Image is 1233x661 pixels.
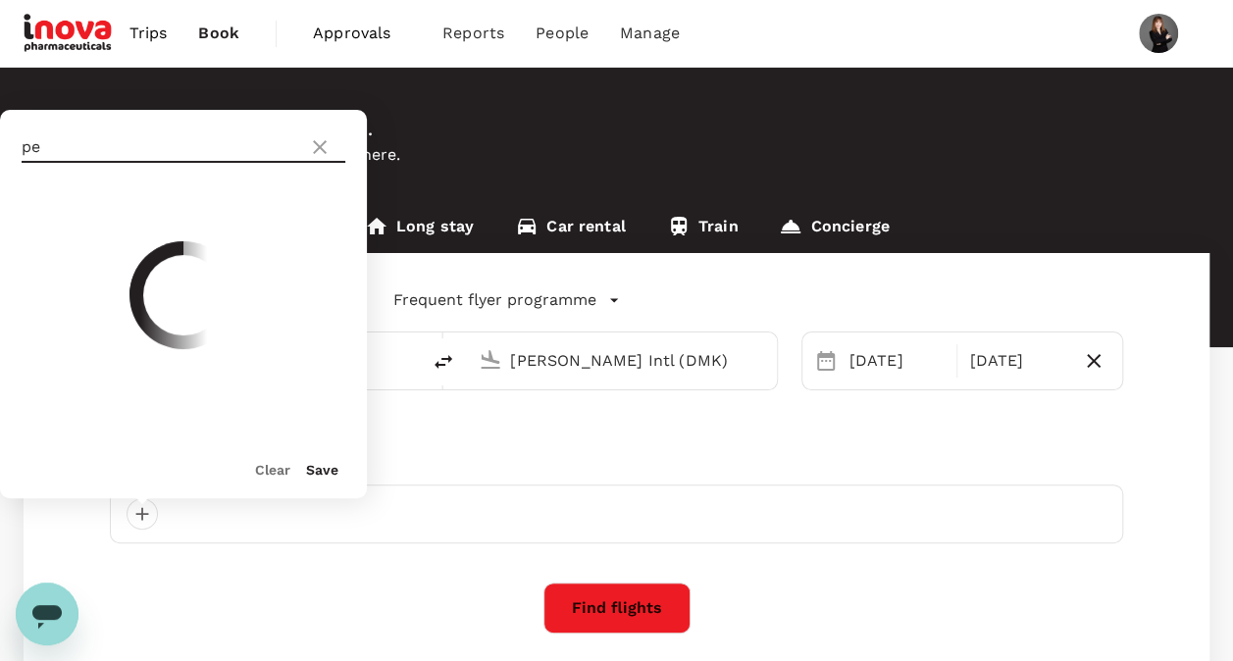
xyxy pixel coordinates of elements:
input: Going to [510,345,735,376]
p: Frequent flyer programme [393,288,596,312]
button: Find flights [543,583,691,634]
a: Concierge [758,206,909,253]
span: Manage [620,22,680,45]
a: Car rental [494,206,646,253]
div: [DATE] [961,341,1073,381]
button: Open [763,358,767,362]
input: Search for traveller [22,131,300,163]
div: [DATE] [842,341,953,381]
button: Open [406,358,410,362]
button: Frequent flyer programme [393,288,620,312]
span: Approvals [313,22,411,45]
button: Clear [255,462,290,478]
span: Trips [129,22,168,45]
div: Travellers [110,453,1123,477]
img: iNova Pharmaceuticals [24,12,114,55]
span: Reports [442,22,504,45]
p: Planning a business trip? Get started from here. [24,143,1209,167]
span: Book [198,22,239,45]
div: Welcome back , Penpak . [24,107,1209,143]
span: People [536,22,589,45]
button: delete [420,338,467,385]
iframe: Button to launch messaging window [16,583,78,645]
a: Train [646,206,759,253]
button: Save [306,462,338,478]
img: Penpak Burintanachat [1139,14,1178,53]
a: Long stay [344,206,494,253]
